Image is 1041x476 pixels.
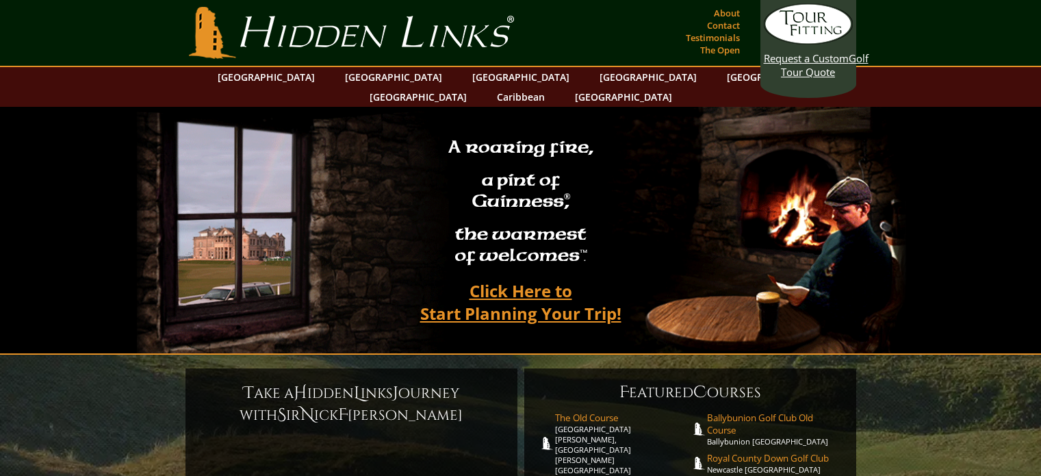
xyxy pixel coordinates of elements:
[693,381,707,403] span: C
[439,131,602,275] h2: A roaring fire, a pint of Guinness , the warmest of welcomes™.
[707,452,843,464] span: Royal County Down Golf Club
[568,87,679,107] a: [GEOGRAPHIC_DATA]
[682,28,743,47] a: Testimonials
[555,412,691,424] span: The Old Course
[407,275,635,329] a: Click Here toStart Planning Your Trip!
[707,412,843,436] span: Ballybunion Golf Club Old Course
[720,67,831,87] a: [GEOGRAPHIC_DATA]
[300,404,314,426] span: N
[490,87,552,107] a: Caribbean
[593,67,704,87] a: [GEOGRAPHIC_DATA]
[211,67,322,87] a: [GEOGRAPHIC_DATA]
[338,67,449,87] a: [GEOGRAPHIC_DATA]
[707,412,843,447] a: Ballybunion Golf Club Old CourseBallybunion [GEOGRAPHIC_DATA]
[764,51,849,65] span: Request a Custom
[764,3,853,79] a: Request a CustomGolf Tour Quote
[199,382,504,426] h6: ake a idden inks ourney with ir ick [PERSON_NAME]
[697,40,743,60] a: The Open
[707,452,843,475] a: Royal County Down Golf ClubNewcastle [GEOGRAPHIC_DATA]
[338,404,348,426] span: F
[294,382,307,404] span: H
[277,404,286,426] span: S
[363,87,474,107] a: [GEOGRAPHIC_DATA]
[393,382,398,404] span: J
[354,382,361,404] span: L
[538,381,843,403] h6: eatured ourses
[244,382,254,404] span: T
[465,67,576,87] a: [GEOGRAPHIC_DATA]
[619,381,629,403] span: F
[555,412,691,475] a: The Old Course[GEOGRAPHIC_DATA][PERSON_NAME], [GEOGRAPHIC_DATA][PERSON_NAME] [GEOGRAPHIC_DATA]
[710,3,743,23] a: About
[704,16,743,35] a: Contact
